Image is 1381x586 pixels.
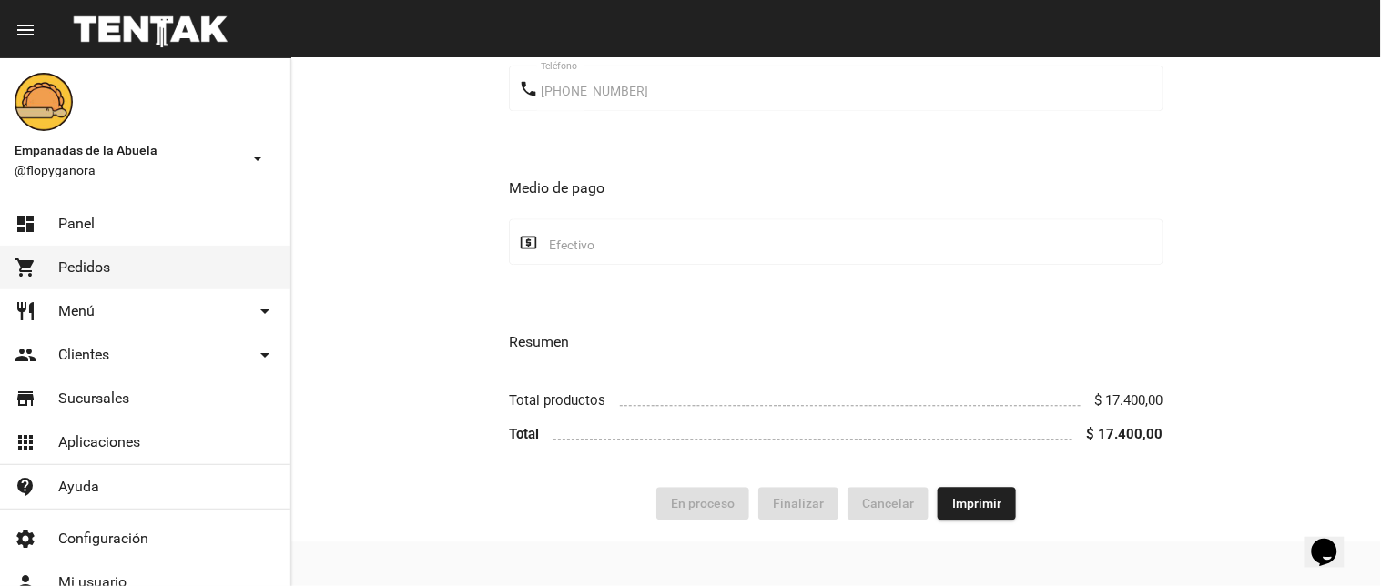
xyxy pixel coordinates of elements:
span: @flopyganora [15,161,239,179]
button: Imprimir [938,487,1016,520]
h3: Resumen [509,329,1163,355]
mat-icon: store [15,388,36,409]
iframe: chat widget [1305,513,1363,568]
span: Pedidos [58,258,110,277]
li: Total productos $ 17.400,00 [509,384,1163,418]
span: Finalizar [773,496,824,510]
span: Imprimir [952,496,1001,510]
span: Aplicaciones [58,433,140,451]
mat-icon: menu [15,19,36,41]
mat-icon: apps [15,431,36,453]
span: Panel [58,215,95,233]
img: f0136945-ed32-4f7c-91e3-a375bc4bb2c5.png [15,73,73,131]
span: Clientes [58,346,109,364]
mat-icon: shopping_cart [15,257,36,278]
li: Total $ 17.400,00 [509,418,1163,451]
mat-icon: settings [15,528,36,550]
mat-icon: people [15,344,36,366]
mat-icon: arrow_drop_down [254,300,276,322]
button: Cancelar [848,487,929,520]
mat-icon: dashboard [15,213,36,235]
span: En proceso [671,496,735,510]
mat-icon: arrow_drop_down [247,147,269,169]
span: Configuración [58,530,148,548]
mat-icon: local_atm [519,232,541,254]
h3: Medio de pago [509,176,1163,201]
mat-icon: contact_support [15,476,36,498]
span: Ayuda [58,478,99,496]
mat-icon: arrow_drop_down [254,344,276,366]
span: Cancelar [862,496,914,510]
span: Empanadas de la Abuela [15,139,239,161]
span: Menú [58,302,95,320]
mat-icon: phone [519,78,541,100]
button: Finalizar [758,487,838,520]
button: En proceso [656,487,749,520]
span: Sucursales [58,389,129,408]
mat-icon: restaurant [15,300,36,322]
